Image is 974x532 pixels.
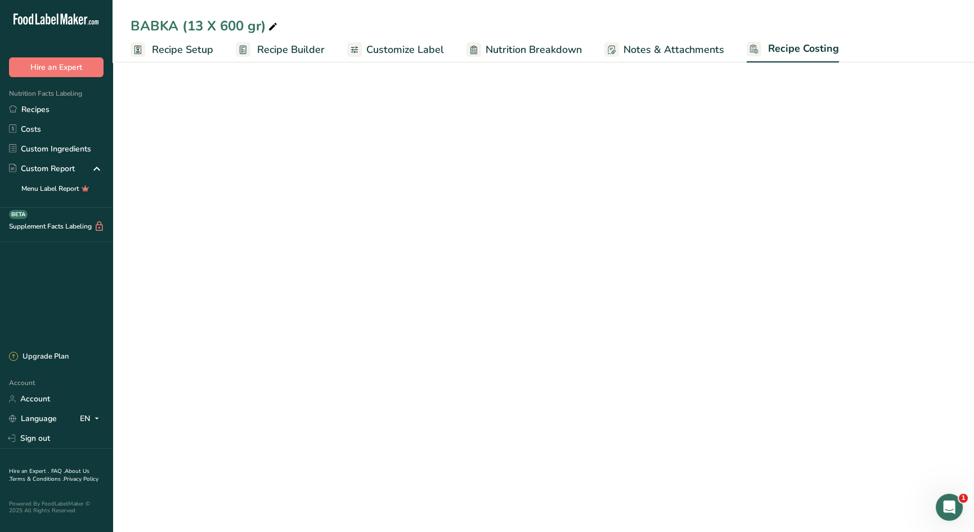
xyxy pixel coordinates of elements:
a: Terms & Conditions . [10,475,64,483]
a: FAQ . [51,467,65,475]
span: 1 [959,494,968,503]
a: Nutrition Breakdown [466,37,582,62]
div: BETA [9,210,28,219]
a: Recipe Costing [747,36,839,63]
a: Recipe Setup [131,37,213,62]
a: Privacy Policy [64,475,98,483]
a: Notes & Attachments [604,37,724,62]
a: Customize Label [347,37,444,62]
a: Hire an Expert . [9,467,49,475]
div: Custom Report [9,163,75,175]
a: Recipe Builder [236,37,325,62]
span: Recipe Costing [768,41,839,56]
div: BABKA (13 X 600 gr) [131,16,280,36]
button: Hire an Expert [9,57,104,77]
span: Recipe Setup [152,42,213,57]
div: Upgrade Plan [9,351,69,363]
a: Language [9,409,57,428]
span: Nutrition Breakdown [486,42,582,57]
span: Notes & Attachments [623,42,724,57]
div: EN [80,412,104,426]
div: Powered By FoodLabelMaker © 2025 All Rights Reserved [9,500,104,514]
span: Recipe Builder [257,42,325,57]
span: Customize Label [366,42,444,57]
a: About Us . [9,467,89,483]
iframe: Intercom live chat [936,494,963,521]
